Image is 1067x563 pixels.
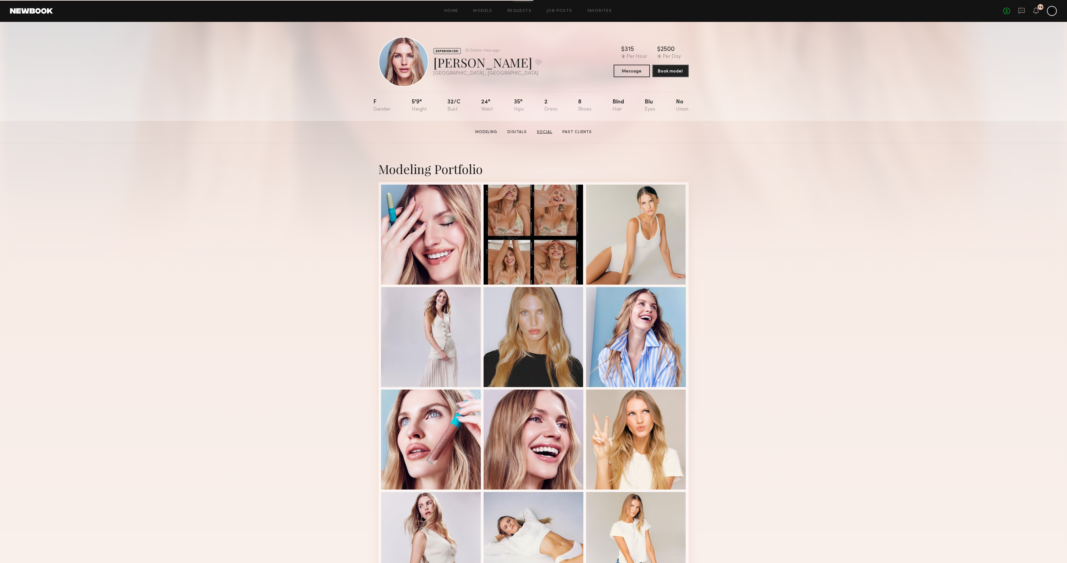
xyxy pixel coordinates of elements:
[379,161,689,177] div: Modeling Portfolio
[507,9,531,13] a: Requests
[473,129,500,135] a: Modeling
[444,9,458,13] a: Home
[434,71,542,76] div: [GEOGRAPHIC_DATA] , [GEOGRAPHIC_DATA]
[661,47,675,53] div: 2500
[481,99,493,112] div: 24"
[578,99,591,112] div: 8
[514,99,524,112] div: 35"
[663,54,681,60] div: Per Day
[434,48,461,54] div: EXPERIENCED
[434,54,542,71] div: [PERSON_NAME]
[473,9,492,13] a: Models
[546,9,572,13] a: Job Posts
[621,47,625,53] div: $
[652,65,689,77] button: Book model
[1039,6,1043,9] div: 78
[614,65,650,77] button: Message
[676,99,688,112] div: No
[374,99,391,112] div: F
[625,47,634,53] div: 315
[534,129,555,135] a: Social
[587,9,612,13] a: Favorites
[544,99,557,112] div: 2
[657,47,661,53] div: $
[645,99,655,112] div: Blu
[612,99,624,112] div: Blnd
[470,49,500,53] div: Online +1mo ago
[505,129,529,135] a: Digitals
[627,54,647,60] div: Per Hour
[412,99,427,112] div: 5'9"
[560,129,594,135] a: Past Clients
[447,99,461,112] div: 32/c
